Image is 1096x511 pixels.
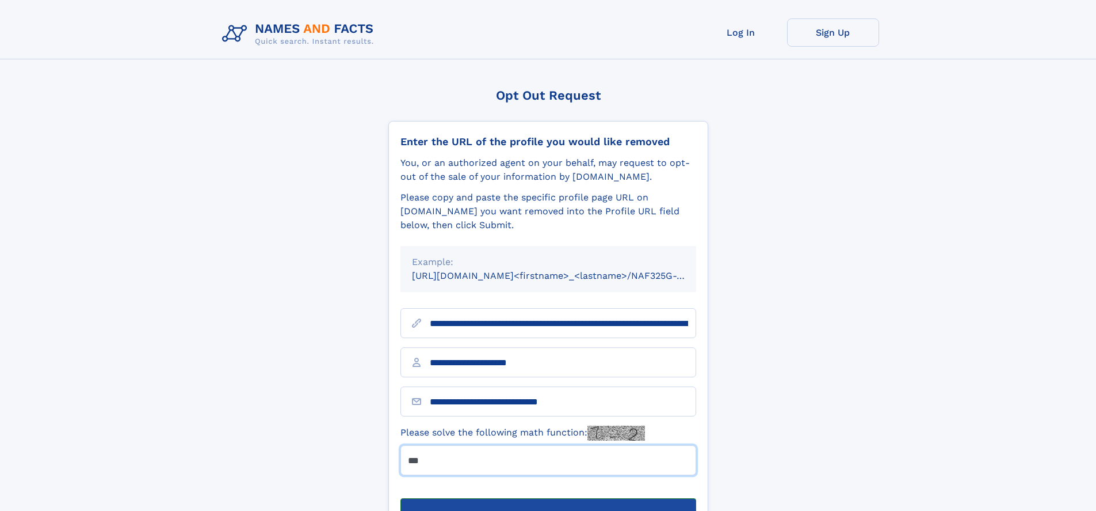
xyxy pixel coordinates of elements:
[400,135,696,148] div: Enter the URL of the profile you would like removed
[412,270,718,281] small: [URL][DOMAIN_NAME]<firstname>_<lastname>/NAF325G-xxxxxxxx
[400,426,645,441] label: Please solve the following math function:
[695,18,787,47] a: Log In
[400,191,696,232] div: Please copy and paste the specific profile page URL on [DOMAIN_NAME] you want removed into the Pr...
[400,156,696,184] div: You, or an authorized agent on your behalf, may request to opt-out of the sale of your informatio...
[412,255,685,269] div: Example:
[388,88,708,103] div: Opt Out Request
[217,18,383,50] img: Logo Names and Facts
[787,18,879,47] a: Sign Up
